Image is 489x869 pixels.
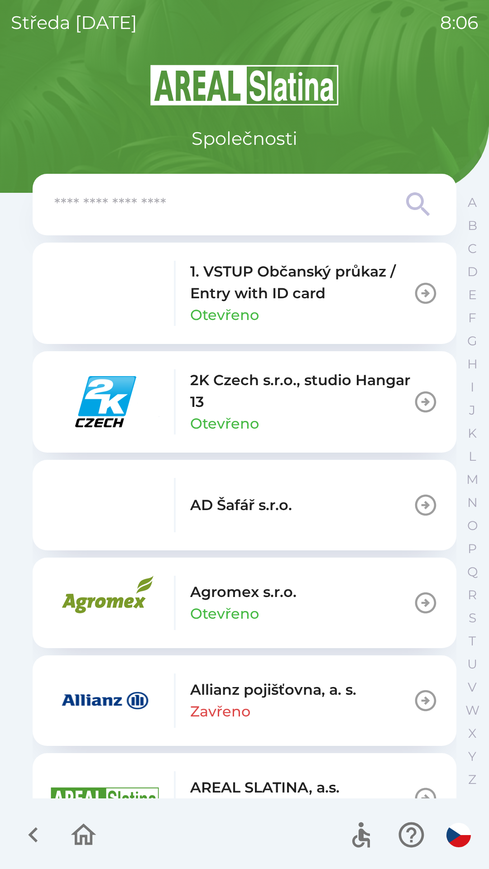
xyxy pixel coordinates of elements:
[461,653,484,676] button: U
[461,468,484,491] button: M
[190,261,413,304] p: 1. VSTUP Občanský průkaz / Entry with ID card
[467,564,478,580] p: Q
[33,351,456,453] button: 2K Czech s.r.o., studio Hangar 13Otevřeno
[51,771,159,826] img: aad3f322-fb90-43a2-be23-5ead3ef36ce5.png
[461,399,484,422] button: J
[467,356,478,372] p: H
[190,603,259,625] p: Otevřeno
[190,679,356,701] p: Allianz pojišťovna, a. s.
[461,699,484,722] button: W
[468,310,476,326] p: F
[461,306,484,329] button: F
[33,558,456,648] button: Agromex s.r.o.Otevřeno
[461,491,484,514] button: N
[468,679,477,695] p: V
[33,63,456,107] img: Logo
[461,237,484,260] button: C
[468,287,477,303] p: E
[190,369,413,413] p: 2K Czech s.r.o., studio Hangar 13
[461,537,484,560] button: P
[468,726,476,741] p: X
[461,676,484,699] button: V
[461,422,484,445] button: K
[190,777,340,798] p: AREAL SLATINA, a.s.
[192,125,297,152] p: Společnosti
[468,241,477,257] p: C
[461,329,484,353] button: G
[468,218,477,234] p: B
[461,376,484,399] button: I
[469,449,476,464] p: L
[467,264,478,280] p: D
[461,768,484,791] button: Z
[461,630,484,653] button: T
[465,702,479,718] p: W
[461,722,484,745] button: X
[468,772,476,788] p: Z
[440,9,478,36] p: 8:06
[461,560,484,583] button: Q
[11,9,137,36] p: středa [DATE]
[461,514,484,537] button: O
[469,402,475,418] p: J
[51,673,159,728] img: f3415073-8ef0-49a2-9816-fbbc8a42d535.png
[461,445,484,468] button: L
[33,243,456,344] button: 1. VSTUP Občanský průkaz / Entry with ID cardOtevřeno
[468,425,477,441] p: K
[468,195,477,210] p: A
[33,753,456,844] button: AREAL SLATINA, a.s.Otevřeno
[461,353,484,376] button: H
[468,541,477,557] p: P
[461,745,484,768] button: Y
[190,494,292,516] p: AD Šafář s.r.o.
[469,610,476,626] p: S
[461,214,484,237] button: B
[469,633,476,649] p: T
[190,304,259,326] p: Otevřeno
[467,518,478,534] p: O
[51,478,159,532] img: fe4c8044-c89c-4fb5-bacd-c2622eeca7e4.png
[51,266,159,320] img: 79c93659-7a2c-460d-85f3-2630f0b529cc.png
[190,701,250,722] p: Zavřeno
[51,375,159,429] img: 46855577-05aa-44e5-9e88-426d6f140dc0.png
[190,581,297,603] p: Agromex s.r.o.
[461,583,484,606] button: R
[446,823,471,847] img: cs flag
[467,333,477,349] p: G
[468,749,476,764] p: Y
[461,260,484,283] button: D
[466,472,479,487] p: M
[33,460,456,550] button: AD Šafář s.r.o.
[468,587,477,603] p: R
[33,655,456,746] button: Allianz pojišťovna, a. s.Zavřeno
[461,606,484,630] button: S
[467,656,477,672] p: U
[51,576,159,630] img: 33c739ec-f83b-42c3-a534-7980a31bd9ae.png
[190,413,259,434] p: Otevřeno
[461,191,484,214] button: A
[467,495,478,511] p: N
[470,379,474,395] p: I
[461,283,484,306] button: E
